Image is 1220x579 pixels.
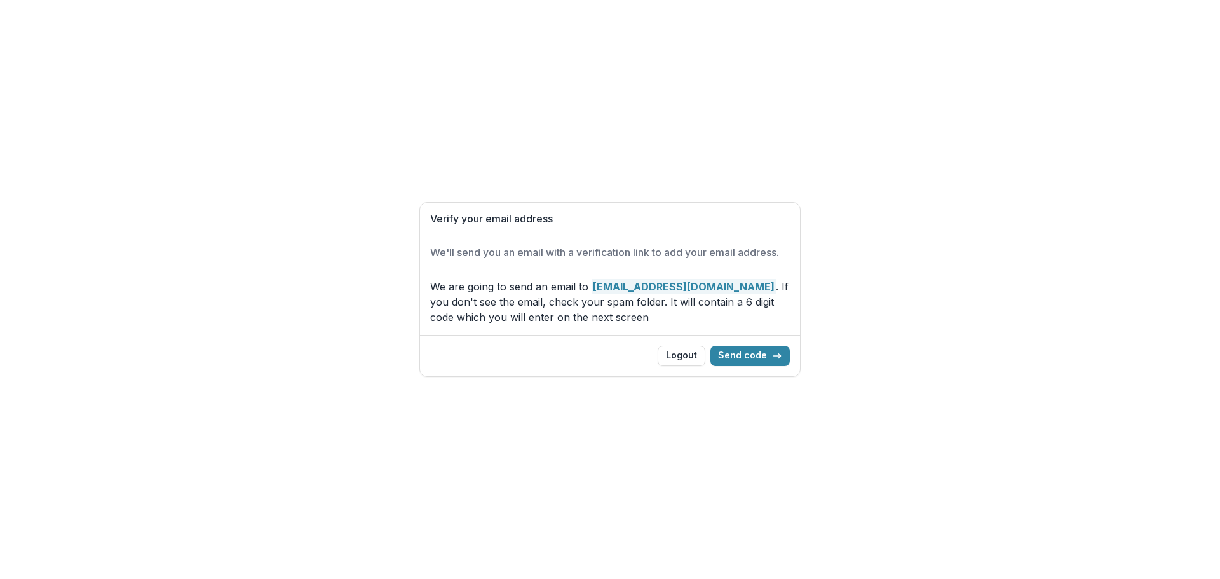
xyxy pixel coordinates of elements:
h2: We'll send you an email with a verification link to add your email address. [430,247,790,259]
strong: [EMAIL_ADDRESS][DOMAIN_NAME] [592,279,776,294]
button: Logout [658,346,705,366]
h1: Verify your email address [430,213,790,225]
button: Send code [710,346,790,366]
p: We are going to send an email to . If you don't see the email, check your spam folder. It will co... [430,279,790,325]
